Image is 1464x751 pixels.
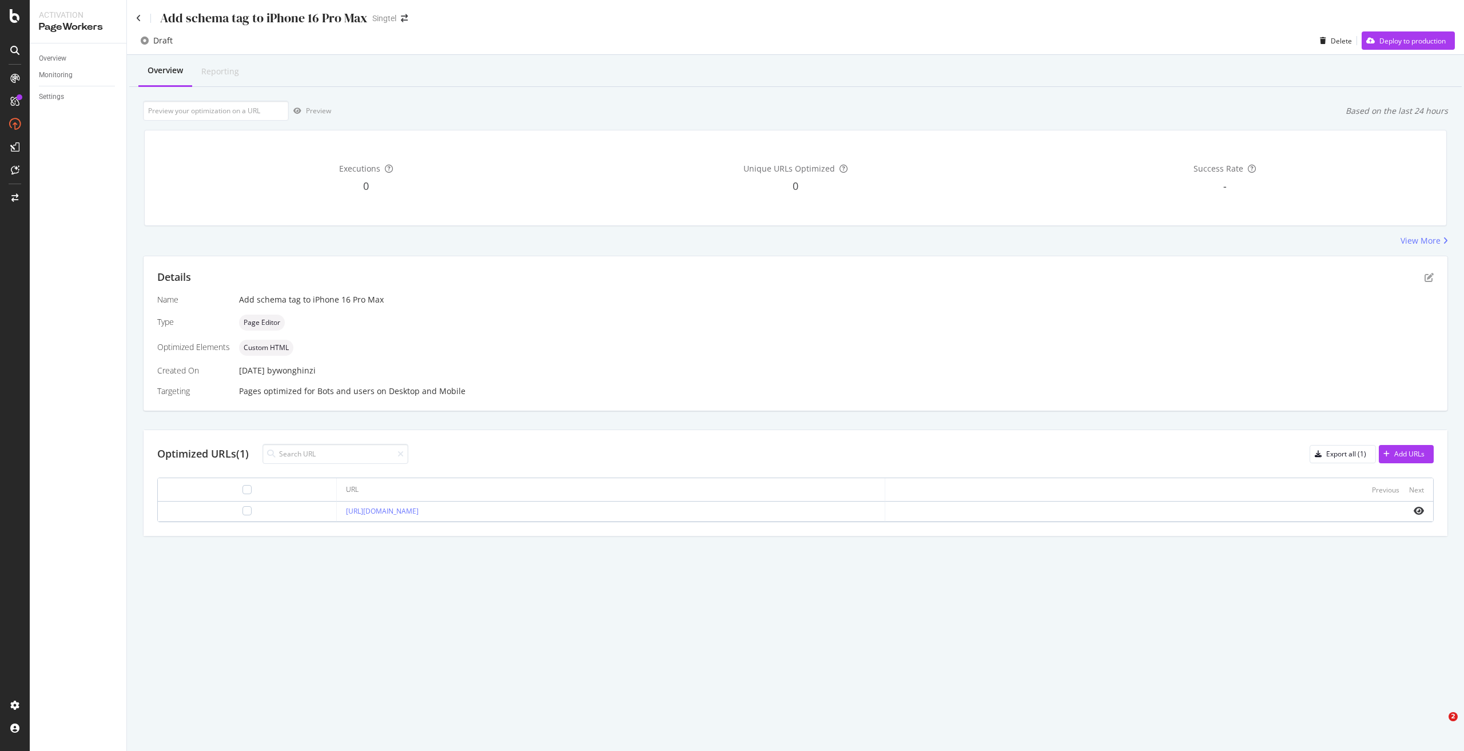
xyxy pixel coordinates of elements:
[239,315,285,331] div: neutral label
[1449,712,1458,721] span: 2
[201,66,239,77] div: Reporting
[306,106,331,116] div: Preview
[1194,163,1243,174] span: Success Rate
[1409,485,1424,495] div: Next
[157,270,191,285] div: Details
[157,386,230,397] div: Targeting
[267,365,316,376] div: by wonghinzi
[1425,712,1453,740] iframe: Intercom live chat
[39,21,117,34] div: PageWorkers
[239,386,1434,397] div: Pages optimized for on
[1409,483,1424,496] button: Next
[160,9,368,27] div: Add schema tag to iPhone 16 Pro Max
[1310,445,1376,463] button: Export all (1)
[39,53,66,65] div: Overview
[262,444,408,464] input: Search URL
[1331,36,1352,46] div: Delete
[1379,36,1446,46] div: Deploy to production
[239,365,1434,376] div: [DATE]
[239,294,1434,305] div: Add schema tag to iPhone 16 Pro Max
[339,163,380,174] span: Executions
[346,484,359,495] div: URL
[136,14,141,22] a: Click to go back
[143,101,289,121] input: Preview your optimization on a URL
[1425,273,1434,282] div: pen-to-square
[39,69,73,81] div: Monitoring
[1401,235,1448,247] a: View More
[1379,445,1434,463] button: Add URLs
[39,53,118,65] a: Overview
[363,179,369,193] span: 0
[153,35,173,46] div: Draft
[743,163,835,174] span: Unique URLs Optimized
[372,13,396,24] div: Singtel
[148,65,183,76] div: Overview
[1326,449,1366,459] div: Export all (1)
[1346,105,1448,117] div: Based on the last 24 hours
[793,179,798,193] span: 0
[39,91,64,103] div: Settings
[239,340,293,356] div: neutral label
[1372,483,1399,496] button: Previous
[1394,449,1425,459] div: Add URLs
[157,341,230,353] div: Optimized Elements
[39,9,117,21] div: Activation
[289,102,331,120] button: Preview
[1315,31,1352,50] button: Delete
[1401,235,1441,247] div: View More
[1414,506,1424,515] i: eye
[346,506,419,516] a: [URL][DOMAIN_NAME]
[39,91,118,103] a: Settings
[389,386,466,397] div: Desktop and Mobile
[39,69,118,81] a: Monitoring
[317,386,375,397] div: Bots and users
[157,447,249,462] div: Optimized URLs (1)
[244,319,280,326] span: Page Editor
[157,294,230,305] div: Name
[1223,179,1227,193] span: -
[157,316,230,328] div: Type
[244,344,289,351] span: Custom HTML
[401,14,408,22] div: arrow-right-arrow-left
[1362,31,1455,50] button: Deploy to production
[1372,485,1399,495] div: Previous
[157,365,230,376] div: Created On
